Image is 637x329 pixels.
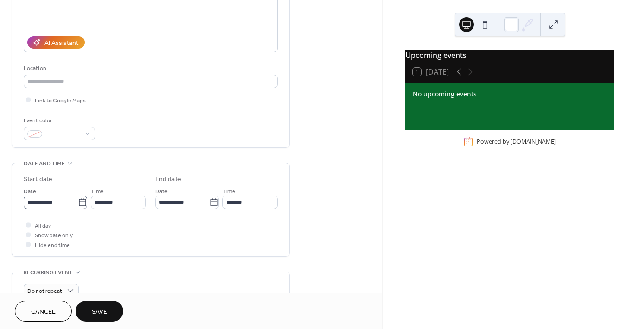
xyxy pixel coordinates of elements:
[44,38,78,48] div: AI Assistant
[511,138,556,146] a: [DOMAIN_NAME]
[92,307,107,317] span: Save
[24,116,93,126] div: Event color
[91,187,104,196] span: Time
[35,96,86,106] span: Link to Google Maps
[155,175,181,184] div: End date
[35,221,51,231] span: All day
[155,187,168,196] span: Date
[477,138,556,146] div: Powered by
[222,187,235,196] span: Time
[24,175,52,184] div: Start date
[27,36,85,49] button: AI Assistant
[24,268,73,278] span: Recurring event
[31,307,56,317] span: Cancel
[27,286,62,297] span: Do not repeat
[413,89,607,99] div: No upcoming events
[76,301,123,322] button: Save
[35,231,73,240] span: Show date only
[24,159,65,169] span: Date and time
[405,50,614,61] div: Upcoming events
[24,63,276,73] div: Location
[15,301,72,322] button: Cancel
[24,187,36,196] span: Date
[35,240,70,250] span: Hide end time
